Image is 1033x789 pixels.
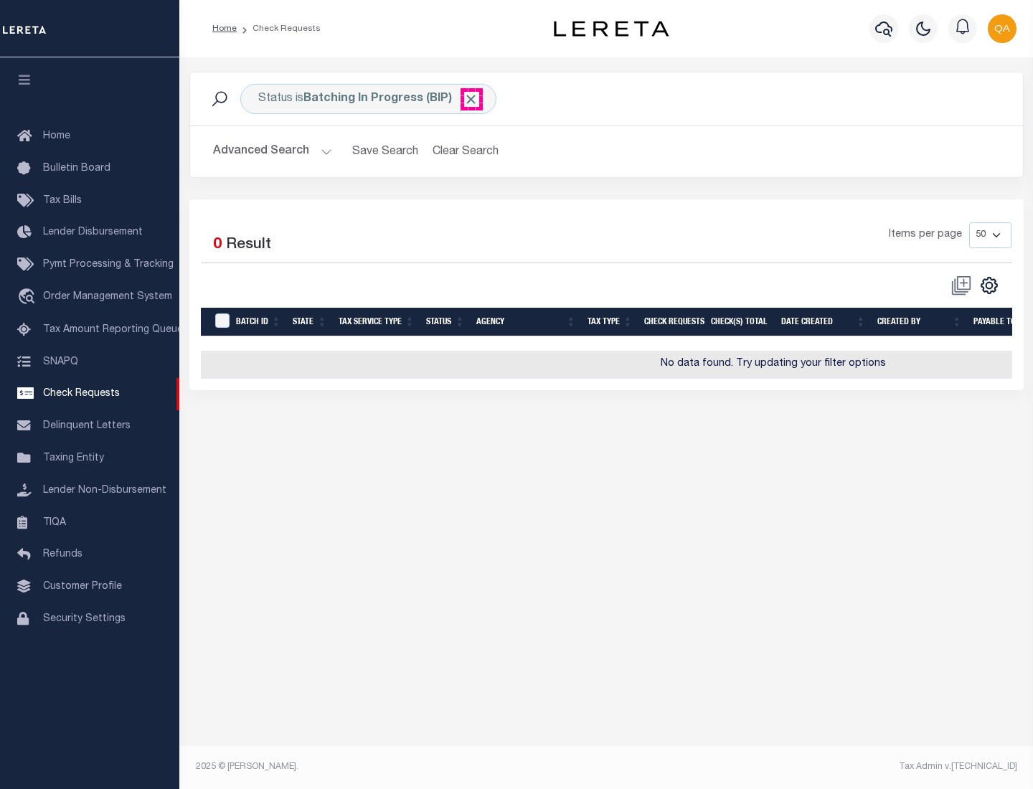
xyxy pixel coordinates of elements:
[287,308,333,337] th: State: activate to sort column ascending
[43,517,66,527] span: TIQA
[212,24,237,33] a: Home
[471,308,582,337] th: Agency: activate to sort column ascending
[344,138,427,166] button: Save Search
[463,92,478,107] span: Click to Remove
[775,308,872,337] th: Date Created: activate to sort column ascending
[213,237,222,252] span: 0
[43,549,82,559] span: Refunds
[43,389,120,399] span: Check Requests
[185,760,607,773] div: 2025 © [PERSON_NAME].
[43,164,110,174] span: Bulletin Board
[17,288,40,307] i: travel_explore
[43,196,82,206] span: Tax Bills
[872,308,968,337] th: Created By: activate to sort column ascending
[554,21,669,37] img: logo-dark.svg
[420,308,471,337] th: Status: activate to sort column ascending
[240,84,496,114] div: Status is
[43,614,126,624] span: Security Settings
[988,14,1017,43] img: svg+xml;base64,PHN2ZyB4bWxucz0iaHR0cDovL3d3dy53My5vcmcvMjAwMC9zdmciIHBvaW50ZXItZXZlbnRzPSJub25lIi...
[213,138,332,166] button: Advanced Search
[43,421,131,431] span: Delinquent Letters
[638,308,705,337] th: Check Requests
[43,292,172,302] span: Order Management System
[705,308,775,337] th: Check(s) Total
[303,93,478,105] b: Batching In Progress (BIP)
[43,227,143,237] span: Lender Disbursement
[43,356,78,367] span: SNAPQ
[226,234,271,257] label: Result
[333,308,420,337] th: Tax Service Type: activate to sort column ascending
[237,22,321,35] li: Check Requests
[43,260,174,270] span: Pymt Processing & Tracking
[617,760,1017,773] div: Tax Admin v.[TECHNICAL_ID]
[43,325,183,335] span: Tax Amount Reporting Queue
[43,131,70,141] span: Home
[230,308,287,337] th: Batch Id: activate to sort column ascending
[582,308,638,337] th: Tax Type: activate to sort column ascending
[43,486,166,496] span: Lender Non-Disbursement
[427,138,505,166] button: Clear Search
[43,582,122,592] span: Customer Profile
[43,453,104,463] span: Taxing Entity
[889,227,962,243] span: Items per page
